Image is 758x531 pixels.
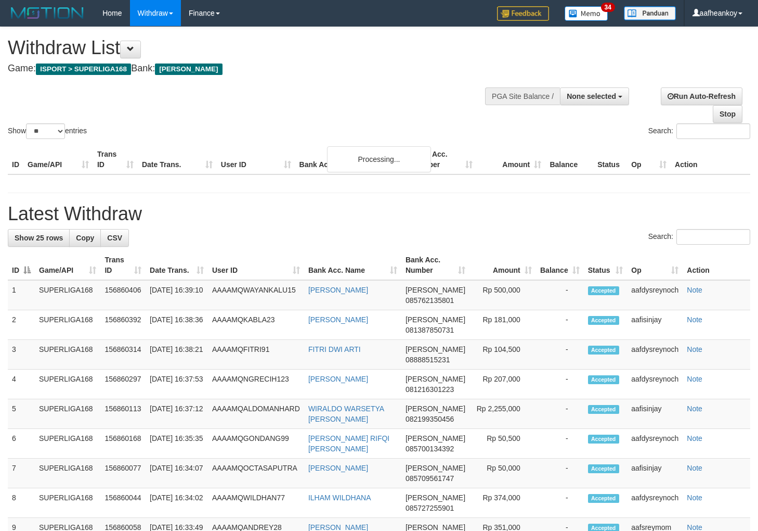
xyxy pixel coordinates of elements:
td: 156860168 [100,429,146,459]
th: Bank Acc. Name: activate to sort column ascending [304,250,401,280]
th: Status [593,145,627,174]
span: [PERSON_NAME] [406,404,465,413]
a: [PERSON_NAME] [308,375,368,383]
td: Rp 500,000 [469,280,536,310]
td: - [536,459,584,488]
td: Rp 207,000 [469,370,536,399]
td: 2 [8,310,35,340]
td: Rp 2,255,000 [469,399,536,429]
td: aafdysreynoch [627,340,683,370]
span: Accepted [588,435,619,444]
td: 3 [8,340,35,370]
span: Accepted [588,464,619,473]
td: aafisinjay [627,399,683,429]
h1: Withdraw List [8,37,495,58]
span: [PERSON_NAME] [406,494,465,502]
span: Copy 085709561747 to clipboard [406,474,454,483]
div: PGA Site Balance / [485,87,560,105]
span: Copy 085700134392 to clipboard [406,445,454,453]
td: AAAAMQKABLA23 [208,310,304,340]
td: aafisinjay [627,310,683,340]
td: AAAAMQALDOMANHARD [208,399,304,429]
span: Accepted [588,286,619,295]
td: - [536,280,584,310]
a: Show 25 rows [8,229,70,247]
span: Copy 085762135801 to clipboard [406,296,454,305]
td: 156860406 [100,280,146,310]
td: 156860314 [100,340,146,370]
td: - [536,370,584,399]
td: SUPERLIGA168 [35,340,100,370]
td: - [536,399,584,429]
span: [PERSON_NAME] [406,315,465,324]
td: [DATE] 16:37:53 [146,370,208,399]
td: Rp 104,500 [469,340,536,370]
td: - [536,429,584,459]
td: 156860113 [100,399,146,429]
a: Note [687,345,702,353]
td: Rp 181,000 [469,310,536,340]
a: [PERSON_NAME] [308,464,368,472]
th: Op: activate to sort column ascending [627,250,683,280]
a: [PERSON_NAME] [308,315,368,324]
td: 156860044 [100,488,146,518]
span: [PERSON_NAME] [406,464,465,472]
td: [DATE] 16:34:02 [146,488,208,518]
th: Balance: activate to sort column ascending [536,250,584,280]
span: Copy 085727255901 to clipboard [406,504,454,512]
a: Note [687,464,702,472]
a: Note [687,375,702,383]
td: [DATE] 16:35:35 [146,429,208,459]
th: Date Trans.: activate to sort column ascending [146,250,208,280]
input: Search: [676,123,750,139]
th: Bank Acc. Number: activate to sort column ascending [401,250,469,280]
a: ILHAM WILDHANA [308,494,371,502]
label: Search: [648,123,750,139]
td: aafdysreynoch [627,280,683,310]
h4: Game: Bank: [8,64,495,74]
td: SUPERLIGA168 [35,280,100,310]
img: MOTION_logo.png [8,5,87,21]
th: Trans ID: activate to sort column ascending [100,250,146,280]
a: Note [687,434,702,443]
td: Rp 50,500 [469,429,536,459]
span: Accepted [588,375,619,384]
th: Trans ID [93,145,138,174]
th: User ID [217,145,295,174]
span: Accepted [588,494,619,503]
a: FITRI DWI ARTI [308,345,361,353]
span: Copy 08888515231 to clipboard [406,356,450,364]
td: AAAAMQWILDHAN77 [208,488,304,518]
th: ID: activate to sort column descending [8,250,35,280]
td: 4 [8,370,35,399]
a: Stop [713,105,742,123]
th: Bank Acc. Number [408,145,477,174]
td: 156860392 [100,310,146,340]
td: SUPERLIGA168 [35,399,100,429]
span: 34 [601,3,615,12]
th: Amount: activate to sort column ascending [469,250,536,280]
td: AAAAMQNGRECIH123 [208,370,304,399]
span: ISPORT > SUPERLIGA168 [36,64,131,75]
a: Note [687,494,702,502]
th: Date Trans. [138,145,217,174]
a: Run Auto-Refresh [661,87,742,105]
th: ID [8,145,23,174]
td: SUPERLIGA168 [35,310,100,340]
a: WIRALDO WARSETYA [PERSON_NAME] [308,404,384,423]
td: [DATE] 16:34:07 [146,459,208,488]
td: AAAAMQFITRI91 [208,340,304,370]
th: Action [671,145,750,174]
img: Button%20Memo.svg [565,6,608,21]
span: Accepted [588,346,619,355]
span: [PERSON_NAME] [406,375,465,383]
td: 156860297 [100,370,146,399]
label: Search: [648,229,750,245]
th: Amount [477,145,545,174]
div: Processing... [327,146,431,172]
input: Search: [676,229,750,245]
td: 8 [8,488,35,518]
td: Rp 50,000 [469,459,536,488]
td: 6 [8,429,35,459]
img: Feedback.jpg [497,6,549,21]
